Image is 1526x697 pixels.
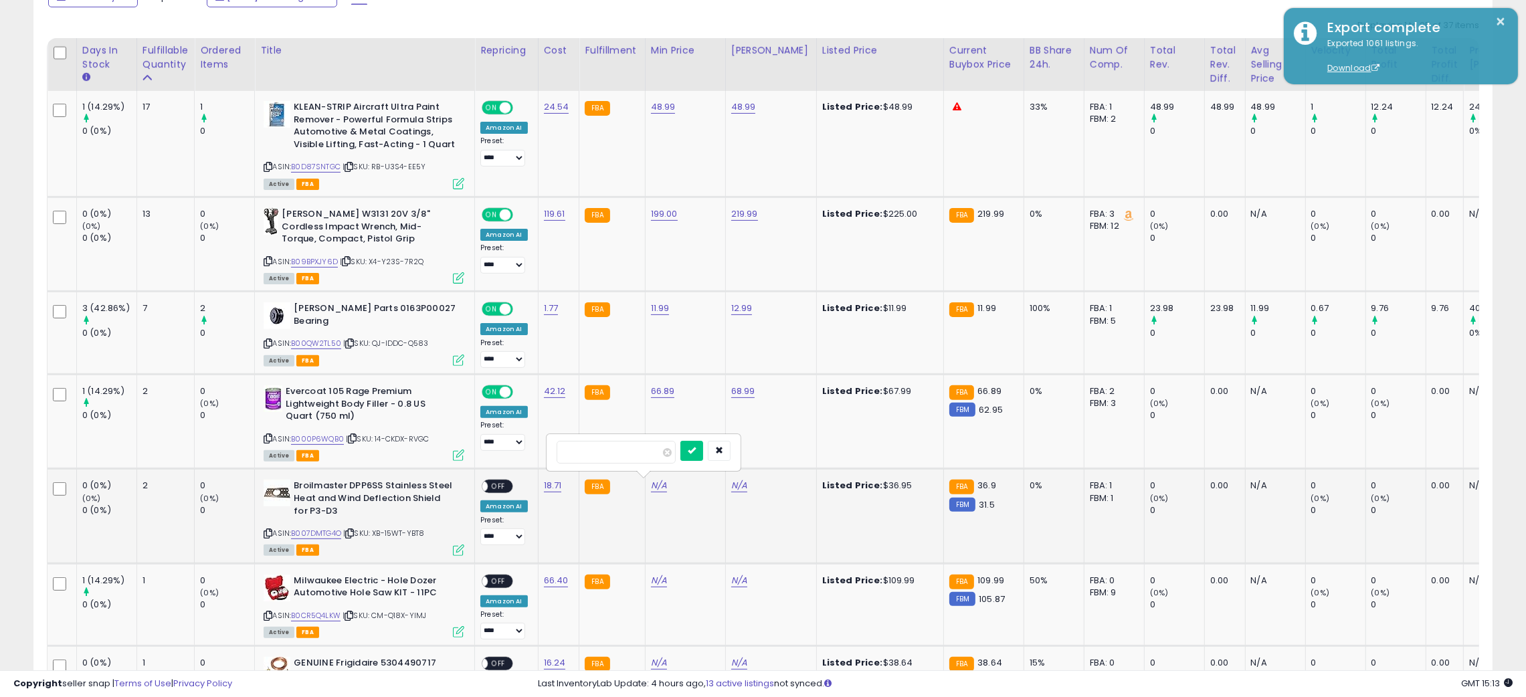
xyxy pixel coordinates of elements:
[82,221,101,231] small: (0%)
[731,100,756,114] a: 48.99
[200,398,219,409] small: (0%)
[1251,101,1305,113] div: 48.99
[200,101,254,113] div: 1
[142,385,184,397] div: 2
[822,480,933,492] div: $36.95
[200,409,254,421] div: 0
[82,125,136,137] div: 0 (0%)
[651,385,675,398] a: 66.89
[291,338,341,349] a: B00QW2TL50
[1210,101,1235,113] div: 48.99
[1432,385,1454,397] div: 0.00
[264,627,294,638] span: All listings currently available for purchase on Amazon
[979,498,995,511] span: 31.5
[343,610,426,621] span: | SKU: CM-Q18X-YIMJ
[1311,587,1330,598] small: (0%)
[264,101,290,128] img: 51gHsg9wKML._SL40_.jpg
[294,657,456,685] b: GENUINE Frigidaire 5304490717 Water Line Installation Kit
[1150,208,1204,220] div: 0
[822,302,883,314] b: Listed Price:
[585,480,609,494] small: FBA
[200,657,254,669] div: 0
[1371,125,1426,137] div: 0
[173,677,232,690] a: Privacy Policy
[1371,385,1426,397] div: 0
[200,504,254,516] div: 0
[82,208,136,220] div: 0 (0%)
[511,209,533,221] span: OFF
[13,678,232,690] div: seller snap | |
[651,574,667,587] a: N/A
[1432,575,1454,587] div: 0.00
[1371,493,1390,504] small: (0%)
[822,43,938,58] div: Listed Price
[1251,302,1305,314] div: 11.99
[1251,575,1295,587] div: N/A
[480,421,527,451] div: Preset:
[142,101,184,113] div: 17
[264,302,290,329] img: 214qkNS058L._SL40_.jpg
[264,544,294,556] span: All listings currently available for purchase on Amazon
[1210,575,1235,587] div: 0.00
[82,327,136,339] div: 0 (0%)
[82,72,90,84] small: Days In Stock.
[264,575,290,601] img: 41w8FMfJGcL._SL40_.jpg
[731,656,747,670] a: N/A
[585,43,639,58] div: Fulfillment
[264,657,290,679] img: 41JLsZX-4sL._SL40_.jpg
[1150,232,1204,244] div: 0
[291,528,341,539] a: B007DMTG4O
[1030,302,1074,314] div: 100%
[1371,599,1426,611] div: 0
[538,678,1513,690] div: Last InventoryLab Update: 4 hours ago, not synced.
[82,43,131,72] div: Days In Stock
[1090,101,1134,113] div: FBA: 1
[1210,657,1235,669] div: 0.00
[1311,493,1330,504] small: (0%)
[200,587,219,598] small: (0%)
[200,493,219,504] small: (0%)
[1371,327,1426,339] div: 0
[1150,599,1204,611] div: 0
[82,599,136,611] div: 0 (0%)
[979,403,1003,416] span: 62.95
[480,516,527,546] div: Preset:
[1030,43,1078,72] div: BB Share 24h.
[1432,657,1454,669] div: 0.00
[200,302,254,314] div: 2
[343,161,425,172] span: | SKU: RB-U3S4-EE5Y
[82,232,136,244] div: 0 (0%)
[1030,208,1074,220] div: 0%
[294,302,456,330] b: [PERSON_NAME] Parts 0163P00027 Bearing
[1371,480,1426,492] div: 0
[480,338,527,369] div: Preset:
[291,610,341,621] a: B0CR5Q4LKW
[1090,220,1134,232] div: FBM: 12
[264,355,294,367] span: All listings currently available for purchase on Amazon
[731,479,747,492] a: N/A
[977,574,1004,587] span: 109.99
[949,575,974,589] small: FBA
[296,273,319,284] span: FBA
[142,657,184,669] div: 1
[651,656,667,670] a: N/A
[949,403,975,417] small: FBM
[731,207,758,221] a: 219.99
[480,122,527,134] div: Amazon AI
[1251,327,1305,339] div: 0
[264,302,464,365] div: ASIN:
[651,207,678,221] a: 199.00
[264,208,464,282] div: ASIN:
[82,493,101,504] small: (0%)
[1150,302,1204,314] div: 23.98
[282,208,444,249] b: [PERSON_NAME] W3131 20V 3/8" Cordless Impact Wrench, Mid-Torque, Compact, Pistol Grip
[544,100,569,114] a: 24.54
[82,480,136,492] div: 0 (0%)
[294,101,456,154] b: KLEAN-STRIP Aircraft Ultra Paint Remover - Powerful Formula Strips Automotive & Metal Coatings, V...
[483,387,500,398] span: ON
[1150,43,1199,72] div: Total Rev.
[544,574,569,587] a: 66.40
[1090,302,1134,314] div: FBA: 1
[1150,221,1169,231] small: (0%)
[200,125,254,137] div: 0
